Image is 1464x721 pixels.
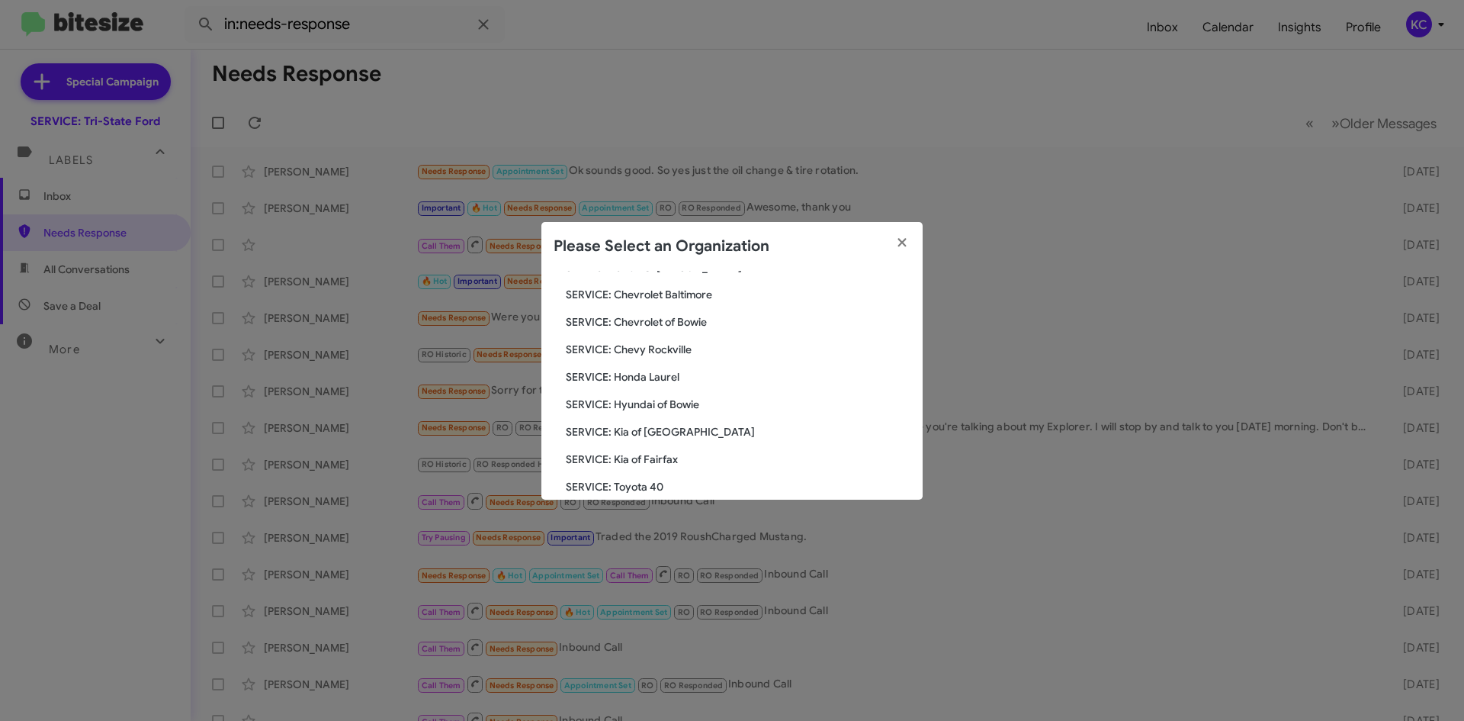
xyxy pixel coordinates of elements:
[566,287,910,302] span: SERVICE: Chevrolet Baltimore
[566,369,910,385] span: SERVICE: Honda Laurel
[566,424,910,439] span: SERVICE: Kia of [GEOGRAPHIC_DATA]
[566,397,910,412] span: SERVICE: Hyundai of Bowie
[566,342,910,357] span: SERVICE: Chevy Rockville
[566,314,910,330] span: SERVICE: Chevrolet of Bowie
[566,479,910,494] span: SERVICE: Toyota 40
[554,234,769,259] h2: Please Select an Organization
[566,452,910,467] span: SERVICE: Kia of Fairfax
